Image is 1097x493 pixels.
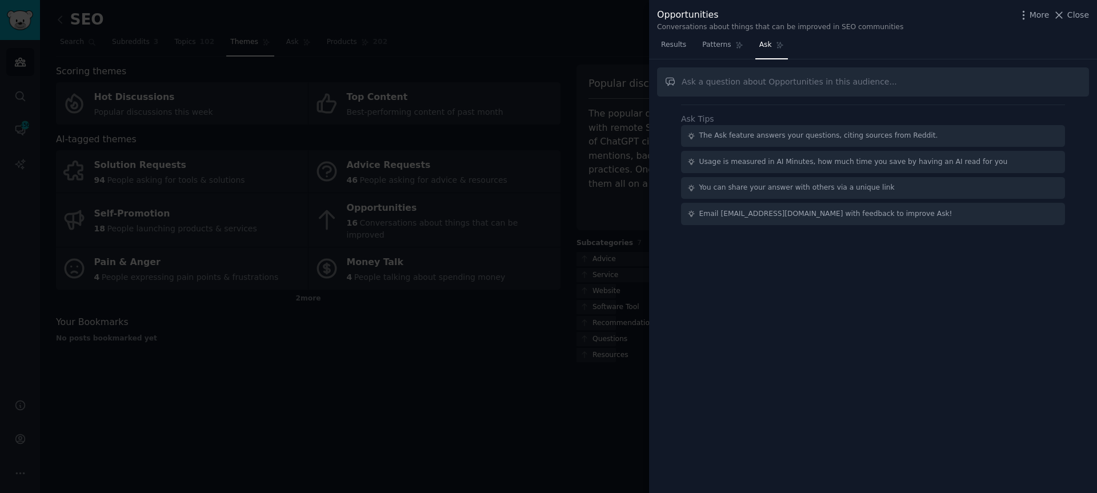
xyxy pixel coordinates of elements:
div: Opportunities [657,8,903,22]
label: Ask Tips [681,114,714,123]
div: You can share your answer with others via a unique link [699,183,895,193]
span: Results [661,40,686,50]
div: Conversations about things that can be improved in SEO communities [657,22,903,33]
button: Close [1053,9,1089,21]
a: Ask [755,36,788,59]
div: Usage is measured in AI Minutes, how much time you save by having an AI read for you [699,157,1008,167]
span: Patterns [702,40,731,50]
a: Results [657,36,690,59]
span: More [1030,9,1050,21]
span: Close [1067,9,1089,21]
span: Ask [759,40,772,50]
button: More [1018,9,1050,21]
div: Email [EMAIL_ADDRESS][DOMAIN_NAME] with feedback to improve Ask! [699,209,952,219]
div: The Ask feature answers your questions, citing sources from Reddit. [699,131,938,141]
a: Patterns [698,36,747,59]
input: Ask a question about Opportunities in this audience... [657,67,1089,97]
